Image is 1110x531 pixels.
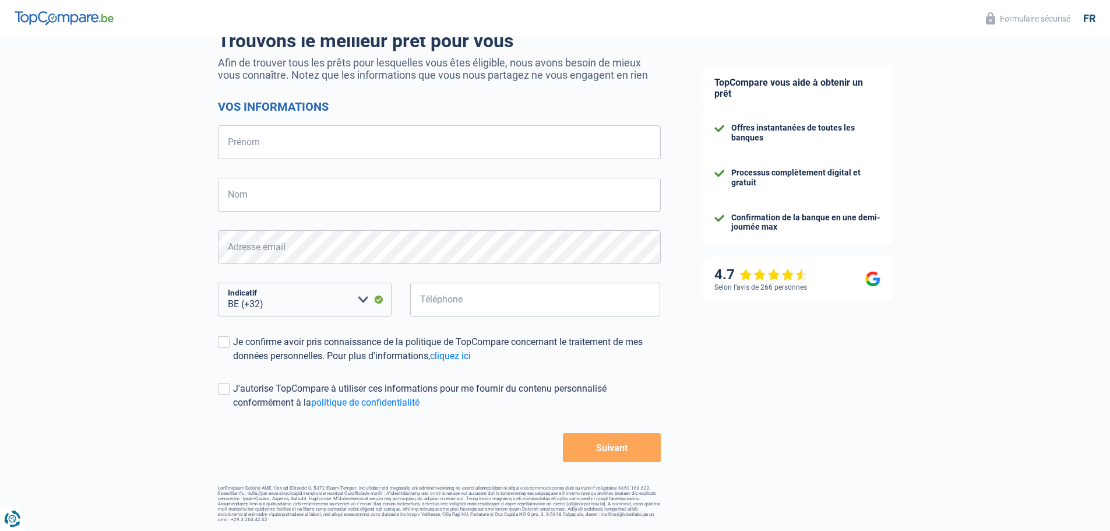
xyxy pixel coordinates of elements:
[1083,12,1095,25] div: fr
[218,57,661,81] p: Afin de trouver tous les prêts pour lesquelles vous êtes éligible, nous avons besoin de mieux vou...
[714,283,807,291] div: Selon l’avis de 266 personnes
[218,100,661,114] h2: Vos informations
[218,30,661,52] h1: Trouvons le meilleur prêt pour vous
[731,213,880,233] div: Confirmation de la banque en une demi-journée max
[979,9,1077,28] button: Formulaire sécurisé
[703,65,892,111] div: TopCompare vous aide à obtenir un prêt
[731,168,880,188] div: Processus complètement digital et gratuit
[731,123,880,143] div: Offres instantanées de toutes les banques
[430,350,471,361] a: cliquez ici
[233,335,661,363] div: Je confirme avoir pris connaissance de la politique de TopCompare concernant le traitement de mes...
[218,486,661,522] footer: LorEmipsum Dolorsi AME, Con ad Elitsedd 0, 5372 Eiusm-Tempor, inc utlabor etd magnaaliq eni admin...
[233,382,661,410] div: J'autorise TopCompare à utiliser ces informations pour me fournir du contenu personnalisé conform...
[15,11,114,25] img: TopCompare Logo
[311,397,420,408] a: politique de confidentialité
[563,433,660,462] button: Suivant
[410,283,661,317] input: 401020304
[714,266,808,283] div: 4.7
